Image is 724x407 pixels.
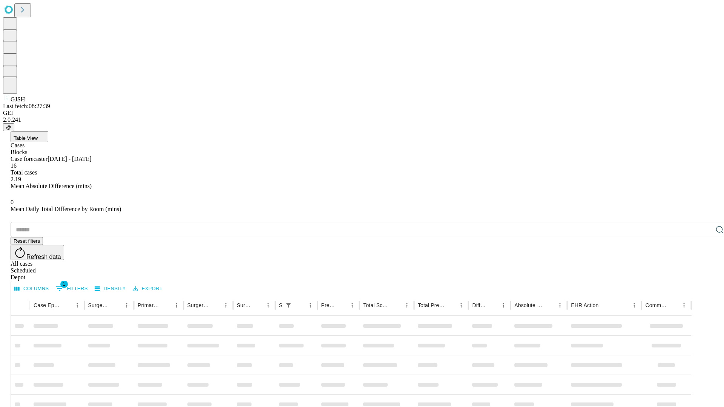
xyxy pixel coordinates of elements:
button: Menu [347,300,357,311]
button: Menu [679,300,689,311]
span: 1 [60,280,68,288]
div: Difference [472,302,487,308]
button: Sort [668,300,679,311]
button: Menu [171,300,182,311]
span: 2.19 [11,176,21,182]
button: Menu [305,300,316,311]
button: Sort [111,300,121,311]
button: Sort [210,300,221,311]
div: Surgery Date [237,302,252,308]
button: Menu [629,300,640,311]
button: Menu [402,300,412,311]
button: Menu [121,300,132,311]
div: Absolute Difference [514,302,543,308]
button: Menu [498,300,509,311]
button: Sort [391,300,402,311]
button: Sort [599,300,610,311]
div: 1 active filter [283,300,294,311]
span: Case forecaster [11,156,48,162]
button: Show filters [283,300,294,311]
span: GJSH [11,96,25,103]
button: Menu [221,300,231,311]
button: Export [131,283,164,295]
button: Sort [544,300,555,311]
div: Comments [645,302,667,308]
button: Sort [445,300,456,311]
span: Refresh data [26,254,61,260]
span: Last fetch: 08:27:39 [3,103,50,109]
span: Reset filters [14,238,40,244]
button: Reset filters [11,237,43,245]
button: Density [93,283,128,295]
div: GEI [3,110,721,116]
button: Menu [555,300,565,311]
button: Sort [295,300,305,311]
span: Table View [14,135,38,141]
div: Total Predicted Duration [418,302,445,308]
button: Sort [61,300,72,311]
button: Sort [488,300,498,311]
button: Menu [263,300,273,311]
button: Menu [72,300,83,311]
button: Table View [11,131,48,142]
button: Sort [336,300,347,311]
button: Refresh data [11,245,64,260]
button: Show filters [54,283,90,295]
span: Mean Absolute Difference (mins) [11,183,92,189]
div: Scheduled In Room Duration [279,302,282,308]
div: Surgery Name [187,302,209,308]
button: Select columns [12,283,51,295]
span: Mean Daily Total Difference by Room (mins) [11,206,121,212]
button: Sort [252,300,263,311]
span: @ [6,124,11,130]
button: Sort [161,300,171,311]
span: [DATE] - [DATE] [48,156,91,162]
div: EHR Action [571,302,598,308]
span: 0 [11,199,14,205]
div: Total Scheduled Duration [363,302,390,308]
div: 2.0.241 [3,116,721,123]
div: Primary Service [138,302,160,308]
div: Surgeon Name [88,302,110,308]
div: Case Epic Id [34,302,61,308]
div: Predicted In Room Duration [321,302,336,308]
button: Menu [456,300,466,311]
span: 16 [11,162,17,169]
button: @ [3,123,14,131]
span: Total cases [11,169,37,176]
